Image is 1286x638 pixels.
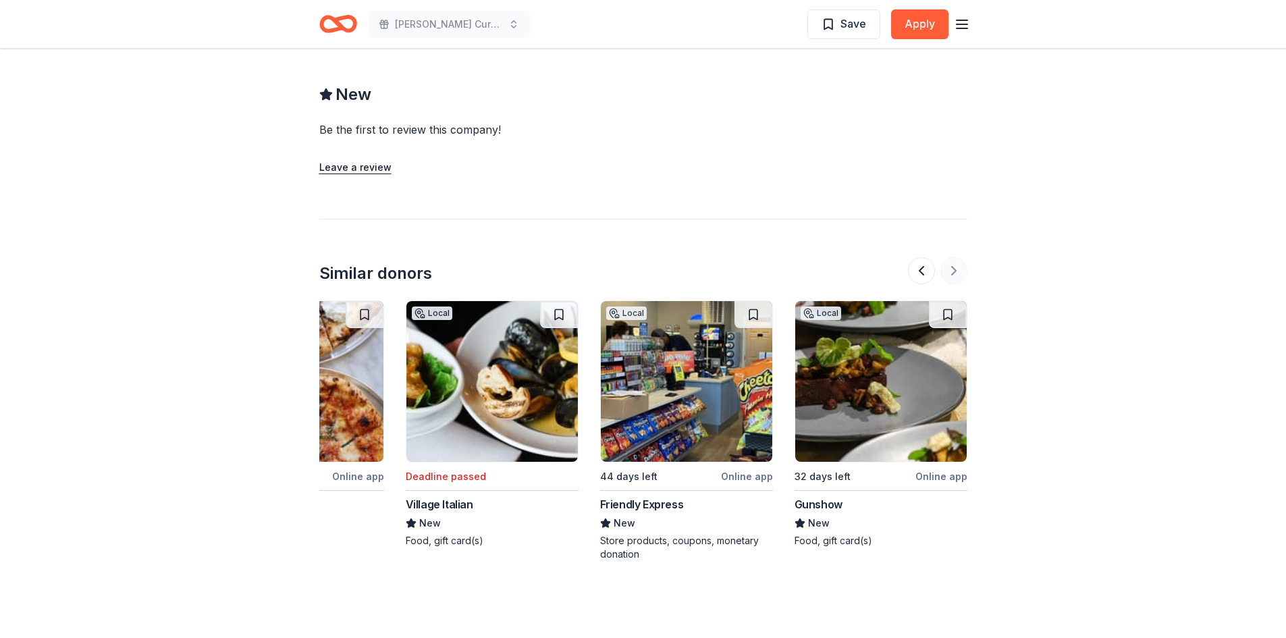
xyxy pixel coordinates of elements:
[601,301,772,462] img: Image for Friendly Express
[614,515,635,531] span: New
[795,469,851,485] div: 32 days left
[600,534,773,561] div: Store products, coupons, monetary donation
[600,469,658,485] div: 44 days left
[319,159,392,176] button: Leave a review
[915,468,967,485] div: Online app
[807,9,880,39] button: Save
[368,11,530,38] button: [PERSON_NAME] Cure Golf Tournament
[406,301,578,462] img: Image for Village Italian
[419,515,441,531] span: New
[412,307,452,320] div: Local
[319,263,432,284] div: Similar donors
[600,496,684,512] div: Friendly Express
[801,307,841,320] div: Local
[795,300,967,548] a: Image for GunshowLocal32 days leftOnline appGunshowNewFood, gift card(s)
[600,300,773,561] a: Image for Friendly ExpressLocal44 days leftOnline appFriendly ExpressNewStore products, coupons, ...
[721,468,773,485] div: Online app
[891,9,948,39] button: Apply
[336,84,371,105] span: New
[406,496,473,512] div: Village Italian
[606,307,647,320] div: Local
[332,468,384,485] div: Online app
[795,534,967,548] div: Food, gift card(s)
[406,469,486,485] div: Deadline passed
[319,122,665,138] div: Be the first to review this company!
[406,300,579,548] a: Image for Village Italian LocalDeadline passedVillage ItalianNewFood, gift card(s)
[319,8,357,40] a: Home
[795,301,967,462] img: Image for Gunshow
[795,496,842,512] div: Gunshow
[406,534,579,548] div: Food, gift card(s)
[395,16,503,32] span: [PERSON_NAME] Cure Golf Tournament
[808,515,830,531] span: New
[840,15,866,32] span: Save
